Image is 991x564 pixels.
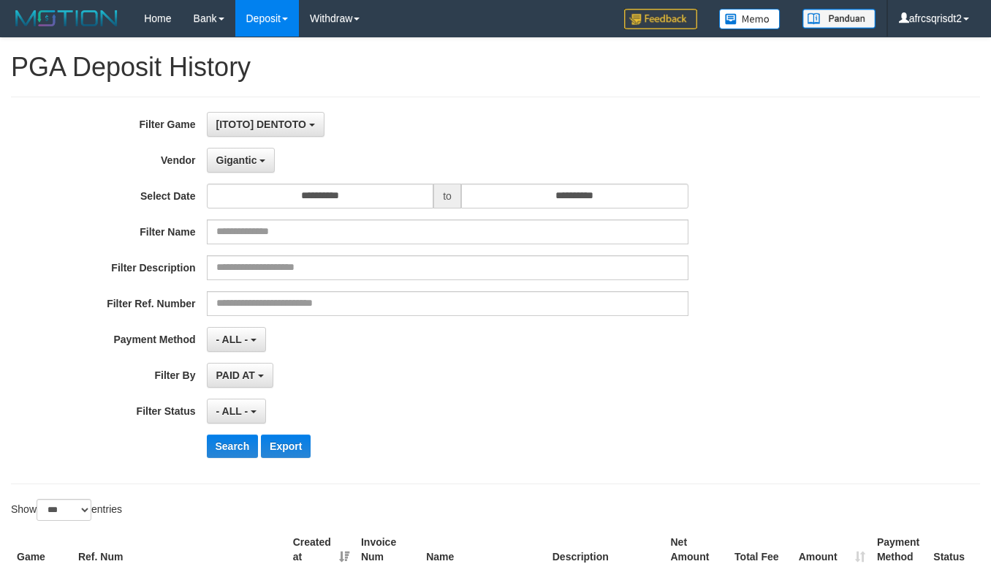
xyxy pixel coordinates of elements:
span: to [433,184,461,208]
img: Button%20Memo.svg [719,9,781,29]
button: - ALL - [207,327,266,352]
select: Showentries [37,499,91,521]
img: panduan.png [802,9,876,29]
span: [ITOTO] DENTOTO [216,119,306,130]
span: Gigantic [216,154,257,166]
button: [ITOTO] DENTOTO [207,112,324,137]
h1: PGA Deposit History [11,53,980,82]
span: - ALL - [216,405,248,417]
label: Show entries [11,499,122,521]
span: - ALL - [216,334,248,345]
img: Feedback.jpg [624,9,697,29]
button: Export [261,435,311,458]
button: Gigantic [207,148,276,173]
span: PAID AT [216,369,255,381]
button: Search [207,435,259,458]
button: PAID AT [207,363,273,388]
button: - ALL - [207,399,266,424]
img: MOTION_logo.png [11,7,122,29]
